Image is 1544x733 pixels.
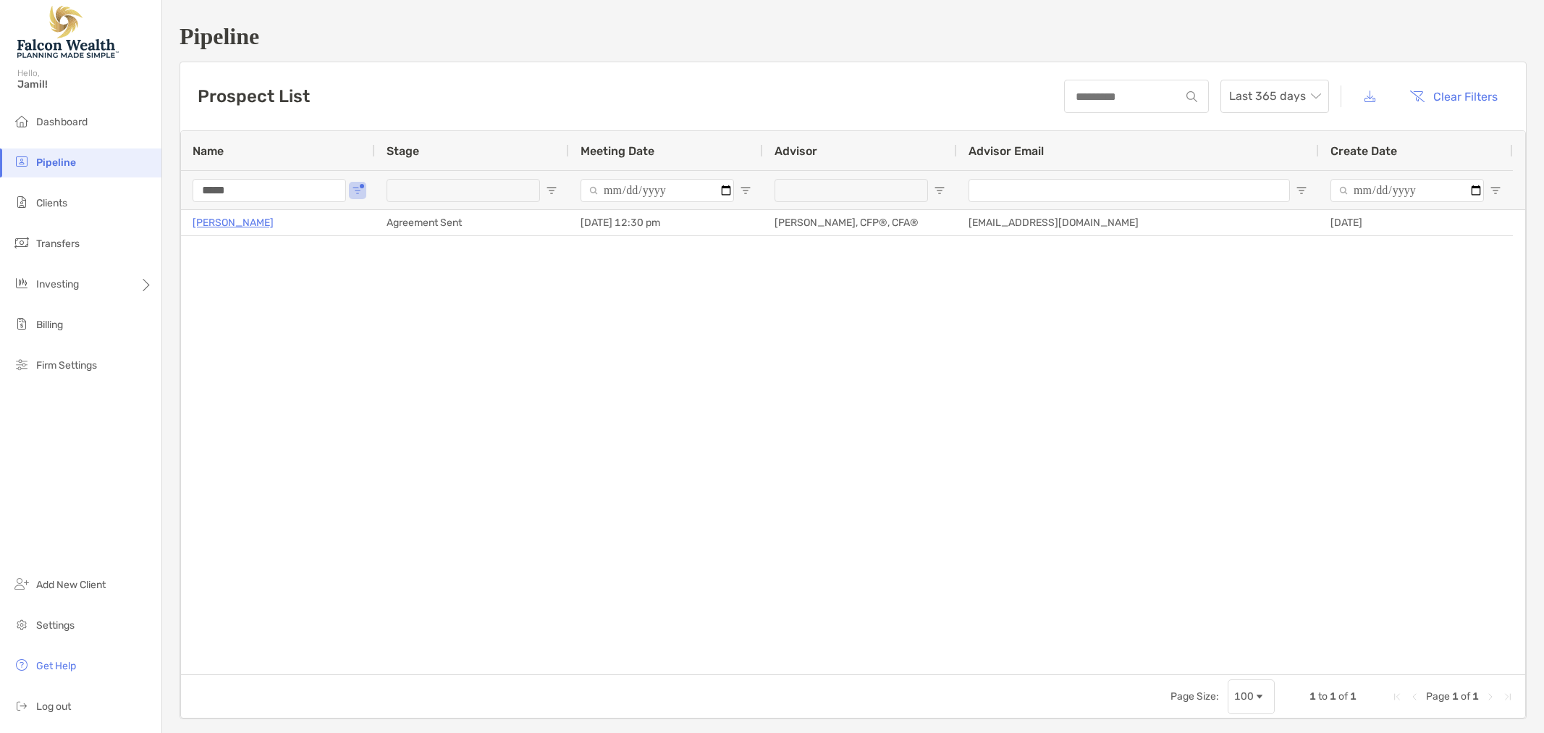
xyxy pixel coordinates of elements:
[1338,690,1348,703] span: of
[1472,690,1479,703] span: 1
[957,210,1319,235] div: [EMAIL_ADDRESS][DOMAIN_NAME]
[740,185,751,196] button: Open Filter Menu
[1391,691,1403,703] div: First Page
[13,315,30,332] img: billing icon
[36,319,63,331] span: Billing
[17,6,119,58] img: Falcon Wealth Planning Logo
[1318,690,1328,703] span: to
[1234,690,1254,703] div: 100
[1330,179,1484,202] input: Create Date Filter Input
[1330,690,1336,703] span: 1
[13,356,30,373] img: firm-settings icon
[13,153,30,170] img: pipeline icon
[569,210,763,235] div: [DATE] 12:30 pm
[36,238,80,250] span: Transfers
[13,193,30,211] img: clients icon
[13,275,30,292] img: investing icon
[17,78,153,91] span: Jamil!
[1229,80,1320,112] span: Last 365 days
[36,156,76,169] span: Pipeline
[581,179,734,202] input: Meeting Date Filter Input
[1461,690,1470,703] span: of
[36,619,75,632] span: Settings
[1186,91,1197,102] img: input icon
[13,697,30,714] img: logout icon
[1309,690,1316,703] span: 1
[969,144,1044,158] span: Advisor Email
[763,210,957,235] div: [PERSON_NAME], CFP®, CFA®
[193,144,224,158] span: Name
[546,185,557,196] button: Open Filter Menu
[13,234,30,251] img: transfers icon
[36,660,76,672] span: Get Help
[969,179,1290,202] input: Advisor Email Filter Input
[1170,690,1219,703] div: Page Size:
[13,112,30,130] img: dashboard icon
[387,144,419,158] span: Stage
[1409,691,1420,703] div: Previous Page
[1319,210,1513,235] div: [DATE]
[581,144,654,158] span: Meeting Date
[36,116,88,128] span: Dashboard
[1399,80,1509,112] button: Clear Filters
[13,575,30,592] img: add_new_client icon
[36,359,97,372] span: Firm Settings
[13,616,30,633] img: settings icon
[775,144,817,158] span: Advisor
[36,197,67,209] span: Clients
[36,579,106,591] span: Add New Client
[934,185,945,196] button: Open Filter Menu
[1426,690,1450,703] span: Page
[1452,690,1459,703] span: 1
[1502,691,1514,703] div: Last Page
[193,214,274,232] a: [PERSON_NAME]
[36,700,71,713] span: Log out
[1350,690,1357,703] span: 1
[352,185,363,196] button: Open Filter Menu
[36,278,79,290] span: Investing
[375,210,569,235] div: Agreement Sent
[13,656,30,674] img: get-help icon
[1485,691,1496,703] div: Next Page
[1296,185,1307,196] button: Open Filter Menu
[198,86,310,106] h3: Prospect List
[1490,185,1501,196] button: Open Filter Menu
[193,179,346,202] input: Name Filter Input
[1330,144,1397,158] span: Create Date
[1228,679,1275,714] div: Page Size
[180,23,1527,50] h1: Pipeline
